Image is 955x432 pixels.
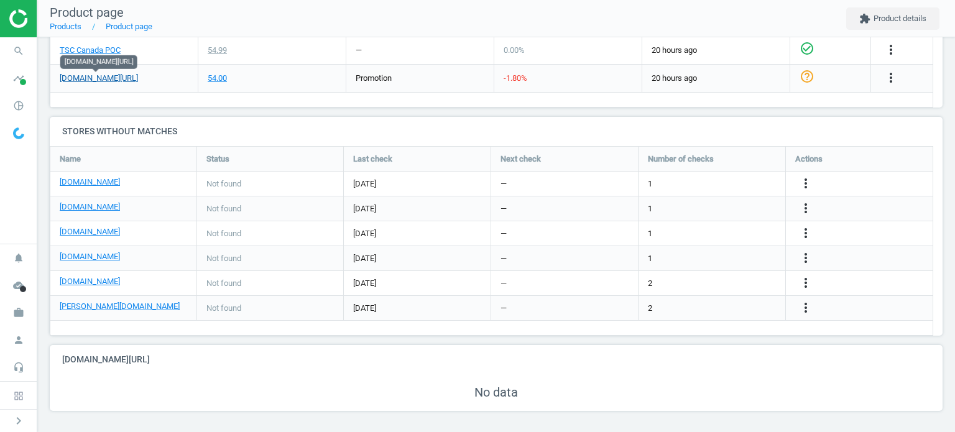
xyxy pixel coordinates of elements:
i: pie_chart_outlined [7,94,30,117]
span: 0.00 % [504,45,525,55]
span: [DATE] [353,178,481,190]
button: more_vert [798,250,813,267]
span: 20 hours ago [652,45,780,56]
span: promotion [356,73,392,83]
span: — [501,203,507,214]
a: [DOMAIN_NAME] [60,201,120,213]
span: Actions [795,154,823,165]
span: — [501,228,507,239]
a: [DOMAIN_NAME][URL] [60,73,138,84]
span: 1 [648,228,652,239]
a: Product page [106,22,152,31]
span: Not found [206,178,241,190]
span: Product page [50,5,124,20]
button: extensionProduct details [846,7,939,30]
i: search [7,39,30,63]
a: [DOMAIN_NAME] [60,226,120,237]
span: Not found [206,278,241,289]
i: person [7,328,30,352]
button: more_vert [798,201,813,217]
button: more_vert [798,275,813,292]
i: more_vert [798,226,813,241]
span: — [501,303,507,314]
a: Products [50,22,81,31]
a: [DOMAIN_NAME] [60,276,120,287]
span: Number of checks [648,154,714,165]
span: 20 hours ago [652,73,780,84]
i: more_vert [798,275,813,290]
div: 54.00 [208,73,227,84]
div: [DOMAIN_NAME][URL] [60,55,137,68]
i: extension [859,13,870,24]
img: ajHJNr6hYgQAAAAASUVORK5CYII= [9,9,98,28]
span: Name [60,154,81,165]
span: [DATE] [353,278,481,289]
i: cloud_done [7,273,30,297]
i: more_vert [798,201,813,216]
span: 1 [648,178,652,190]
button: more_vert [798,300,813,316]
i: help_outline [800,69,814,84]
span: Status [206,154,229,165]
i: chevron_right [11,413,26,428]
i: more_vert [883,70,898,85]
span: [DATE] [353,228,481,239]
a: [DOMAIN_NAME] [60,251,120,262]
span: [DATE] [353,203,481,214]
span: Not found [206,303,241,314]
i: more_vert [798,176,813,191]
i: more_vert [883,42,898,57]
i: timeline [7,67,30,90]
button: more_vert [798,176,813,192]
i: headset_mic [7,356,30,379]
span: Not found [206,253,241,264]
span: 2 [648,278,652,289]
span: 2 [648,303,652,314]
button: more_vert [798,226,813,242]
button: more_vert [883,42,898,58]
i: work [7,301,30,324]
span: Not found [206,228,241,239]
i: notifications [7,246,30,270]
span: 1 [648,253,652,264]
a: TSC Canada POC [60,45,121,56]
span: Not found [206,203,241,214]
h4: [DOMAIN_NAME][URL] [50,345,943,374]
span: Last check [353,154,392,165]
span: — [501,178,507,190]
div: No data [50,375,943,411]
i: more_vert [798,250,813,265]
h4: Stores without matches [50,117,943,146]
span: [DATE] [353,253,481,264]
img: wGWNvw8QSZomAAAAABJRU5ErkJggg== [13,127,24,139]
i: check_circle_outline [800,41,814,56]
span: [DATE] [353,303,481,314]
div: — [356,45,362,56]
span: 1 [648,203,652,214]
span: — [501,278,507,289]
button: more_vert [883,70,898,86]
div: 54.99 [208,45,227,56]
a: [PERSON_NAME][DOMAIN_NAME] [60,301,180,312]
span: Next check [501,154,541,165]
span: -1.80 % [504,73,527,83]
i: more_vert [798,300,813,315]
span: — [501,253,507,264]
a: [DOMAIN_NAME] [60,177,120,188]
button: chevron_right [3,413,34,429]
